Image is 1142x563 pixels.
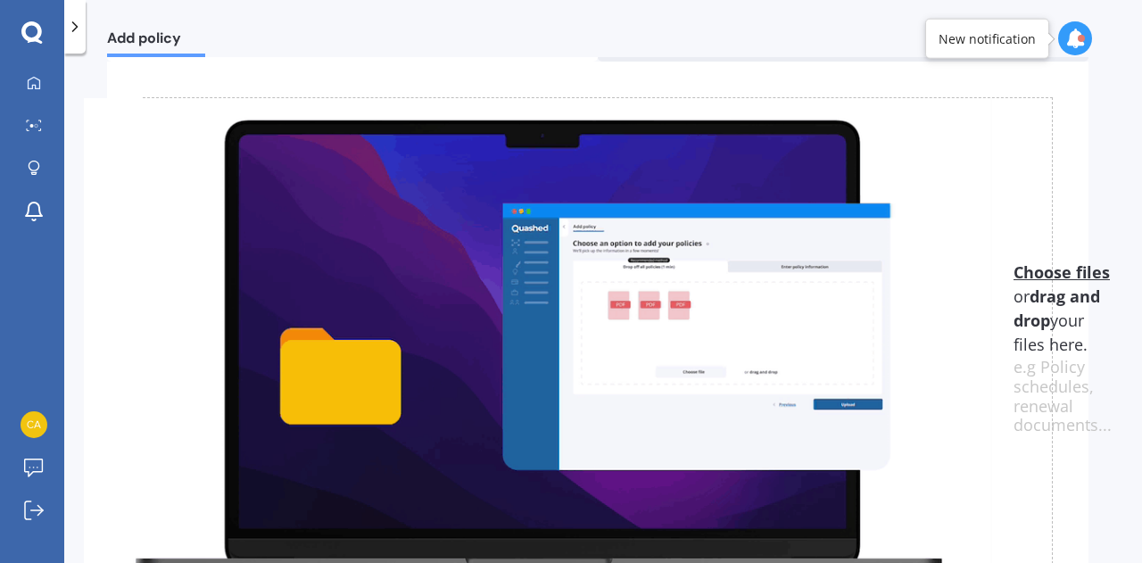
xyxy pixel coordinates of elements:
span: or your files here. [1014,261,1110,355]
div: New notification [939,29,1036,47]
u: Choose files [1014,261,1110,283]
div: e.g Policy schedules, renewal documents... [1014,358,1112,435]
b: drag and drop [1014,286,1100,331]
span: Add policy [107,29,205,54]
img: 469bea3645ed81dad7f29d658c667e98 [21,411,47,438]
